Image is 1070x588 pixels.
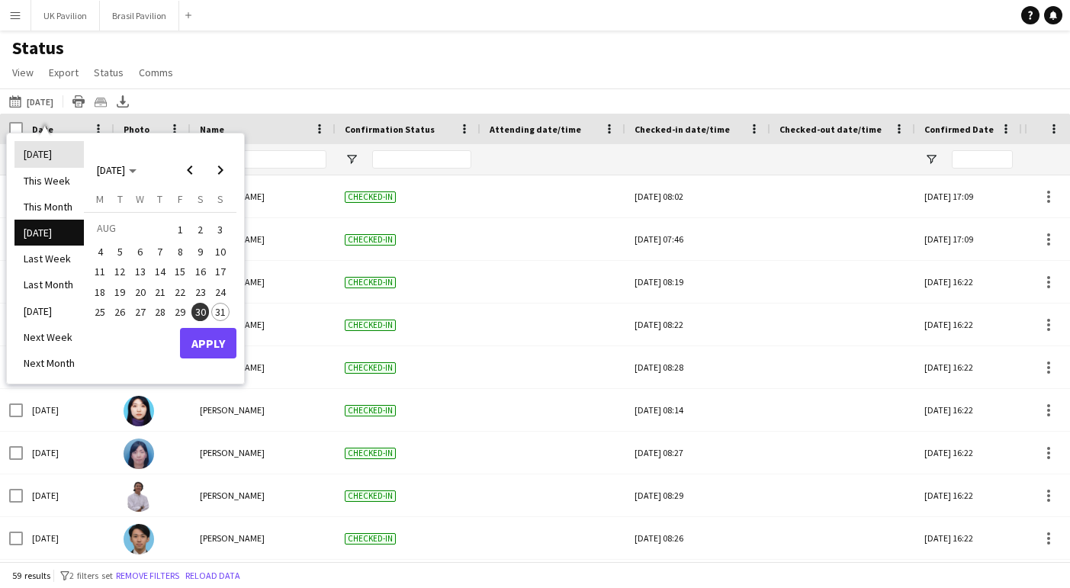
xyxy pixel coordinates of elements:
button: Remove filters [113,567,182,584]
span: Attending date/time [490,124,581,135]
button: 28-08-2025 [150,302,170,322]
span: 27 [131,303,149,321]
button: 09-08-2025 [190,242,210,262]
span: 21 [151,283,169,301]
button: 12-08-2025 [110,262,130,281]
span: Name [200,124,224,135]
span: 28 [151,303,169,321]
span: Export [49,66,79,79]
button: 26-08-2025 [110,302,130,322]
span: 30 [191,303,210,321]
span: Checked-in [345,448,396,459]
img: Maya Yamashita [124,396,154,426]
div: [DATE] 16:22 [915,474,1022,516]
button: 30-08-2025 [190,302,210,322]
span: [PERSON_NAME] [200,447,265,458]
button: 10-08-2025 [210,242,230,262]
button: 07-08-2025 [150,242,170,262]
button: 24-08-2025 [210,282,230,302]
div: [DATE] 16:22 [915,389,1022,431]
span: S [217,192,223,206]
app-action-btn: Export XLSX [114,92,132,111]
button: 15-08-2025 [170,262,190,281]
span: Checked-in [345,533,396,545]
img: Eri KAMIKADO [124,439,154,469]
span: Date [32,124,53,135]
div: [DATE] 17:09 [915,175,1022,217]
div: [DATE] 16:22 [915,304,1022,345]
button: 17-08-2025 [210,262,230,281]
li: Last Month [14,272,84,297]
li: Last Week [14,246,84,272]
span: 16 [191,263,210,281]
input: Confirmation Status Filter Input [372,150,471,169]
button: 31-08-2025 [210,302,230,322]
span: 29 [171,303,189,321]
span: 22 [171,283,189,301]
app-action-btn: Print [69,92,88,111]
span: Checked-in [345,320,396,331]
span: Checked-in [345,362,396,374]
button: Choose month and year [91,156,143,184]
span: [PERSON_NAME] [200,532,265,544]
div: [DATE] 08:26 [635,517,761,559]
button: 11-08-2025 [90,262,110,281]
button: 27-08-2025 [130,302,150,322]
button: Open Filter Menu [924,153,938,166]
span: 10 [211,243,230,261]
a: Comms [133,63,179,82]
li: This Month [14,194,84,220]
span: Status [94,66,124,79]
span: Confirmed Date [924,124,994,135]
span: 15 [171,263,189,281]
div: [DATE] 08:22 [635,304,761,345]
button: 02-08-2025 [190,218,210,242]
span: Confirmation Status [345,124,435,135]
div: [DATE] 08:28 [635,346,761,388]
button: 22-08-2025 [170,282,190,302]
button: 16-08-2025 [190,262,210,281]
div: [DATE] 08:19 [635,261,761,303]
button: 18-08-2025 [90,282,110,302]
button: 08-08-2025 [170,242,190,262]
span: [PERSON_NAME] [200,404,265,416]
span: 20 [131,283,149,301]
span: 12 [111,263,130,281]
span: 13 [131,263,149,281]
span: 8 [171,243,189,261]
span: Checked-in [345,405,396,416]
span: Checked-out date/time [779,124,882,135]
button: 25-08-2025 [90,302,110,322]
span: 14 [151,263,169,281]
div: [DATE] 16:22 [915,261,1022,303]
img: Takuto Maeda [124,524,154,554]
span: 17 [211,263,230,281]
span: 2 [191,219,210,240]
td: AUG [90,218,170,242]
div: [DATE] 16:22 [915,432,1022,474]
span: 4 [91,243,109,261]
li: [DATE] [14,220,84,246]
span: 25 [91,303,109,321]
div: [DATE] 08:27 [635,432,761,474]
div: [DATE] 16:22 [915,346,1022,388]
div: [DATE] 08:02 [635,175,761,217]
span: 9 [191,243,210,261]
span: 19 [111,283,130,301]
button: [DATE] [6,92,56,111]
button: Previous month [175,155,205,185]
button: Open Filter Menu [345,153,358,166]
span: F [178,192,183,206]
span: M [96,192,104,206]
div: [DATE] [23,517,114,559]
span: 31 [211,303,230,321]
span: Checked-in [345,191,396,203]
div: [DATE] 16:22 [915,517,1022,559]
div: [DATE] 08:14 [635,389,761,431]
li: [DATE] [14,298,84,324]
span: 6 [131,243,149,261]
input: Name Filter Input [227,150,326,169]
button: 13-08-2025 [130,262,150,281]
span: T [117,192,123,206]
span: 1 [171,219,189,240]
